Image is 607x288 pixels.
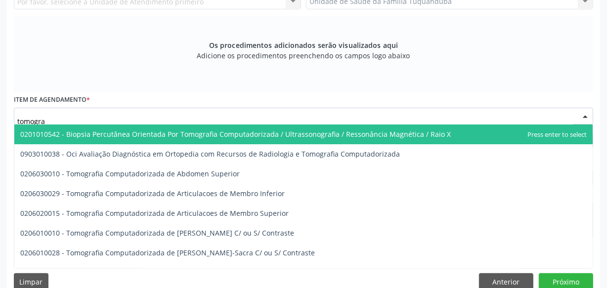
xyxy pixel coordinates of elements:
[197,50,410,61] span: Adicione os procedimentos preenchendo os campos logo abaixo
[14,92,90,108] label: Item de agendamento
[17,111,573,131] input: Buscar por procedimento
[20,228,294,238] span: 0206010010 - Tomografia Computadorizada de [PERSON_NAME] C/ ou S/ Contraste
[20,169,240,178] span: 0206030010 - Tomografia Computadorizada de Abdomen Superior
[20,268,294,277] span: 0206010036 - Tomografia Computadorizada de [PERSON_NAME] C/ ou S/ Contraste
[20,149,400,159] span: 0903010038 - Oci Avaliação Diagnóstica em Ortopedia com Recursos de Radiologia e Tomografia Compu...
[20,129,451,139] span: 0201010542 - Biopsia Percutânea Orientada Por Tomografia Computadorizada / Ultrassonografia / Res...
[209,40,398,50] span: Os procedimentos adicionados serão visualizados aqui
[20,189,285,198] span: 0206030029 - Tomografia Computadorizada de Articulacoes de Membro Inferior
[20,248,315,257] span: 0206010028 - Tomografia Computadorizada de [PERSON_NAME]-Sacra C/ ou S/ Contraste
[20,208,289,218] span: 0206020015 - Tomografia Computadorizada de Articulacoes de Membro Superior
